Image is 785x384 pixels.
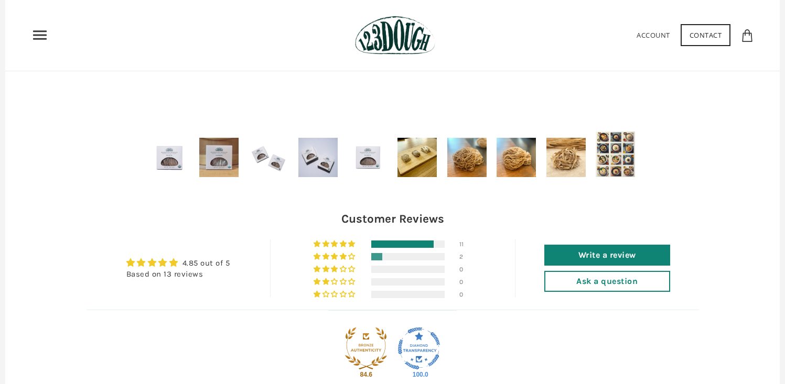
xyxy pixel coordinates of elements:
img: Organic Ancient Grain Sourdough Noodles [249,138,288,177]
img: 123Dough Bakery [355,16,435,55]
div: 84.6 [358,370,374,379]
div: 15% (2) reviews with 4 star rating [314,253,357,260]
img: Organic Ancient Grain Sourdough Noodles [546,138,586,177]
h2: Customer Reviews [87,211,699,227]
img: Organic Ancient Grain Sourdough Noodles [298,138,338,177]
a: Ask a question [544,271,670,292]
div: 85% (11) reviews with 5 star rating [314,240,357,248]
img: Judge.me Diamond Transparent Shop medal [398,327,440,369]
a: 4.85 out of 5 [182,258,230,268]
a: Judge.me Diamond Transparent Shop medal 100.0 [398,327,440,369]
div: Average rating is 4.85 stars [126,257,230,269]
a: Contact [681,24,731,46]
nav: Primary [31,27,48,43]
img: Organic Ancient Grain Sourdough Noodles [348,138,388,177]
a: Judge.me Bronze Authentic Shop medal 84.6 [345,327,387,369]
img: Organic Ancient Grain Sourdough Noodles [150,138,189,177]
div: 2 [459,253,472,260]
img: Organic Ancient Grain Sourdough Noodles [397,138,437,177]
img: Organic Ancient Grain Sourdough Noodles [199,138,239,177]
div: 11 [459,240,472,248]
a: Account [637,30,670,40]
img: Organic Ancient Grain Sourdough Noodles [447,138,487,177]
img: Organic Ancient Grain Sourdough Noodles [596,131,635,177]
img: Organic Ancient Grain Sourdough Noodles [497,138,536,177]
img: Judge.me Bronze Authentic Shop medal [345,327,387,369]
div: Based on 13 reviews [126,269,230,280]
a: Write a review [544,245,670,266]
div: 100.0 [411,370,427,379]
div: Diamond Transparent Shop. Published 100% of verified reviews received in total [398,327,440,369]
div: Bronze Authentic Shop. At least 80% of published reviews are verified reviews [345,327,387,369]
